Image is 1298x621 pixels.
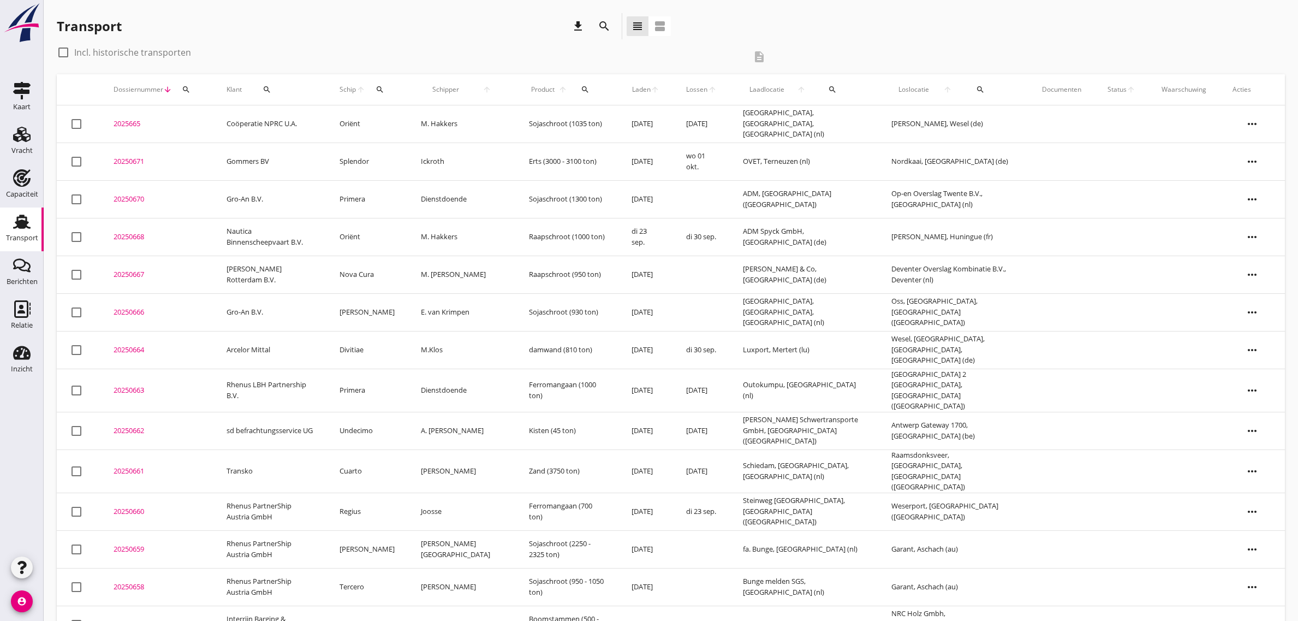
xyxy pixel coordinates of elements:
i: more_horiz [1237,146,1267,177]
td: [DATE] [673,450,730,493]
td: Transko [213,450,326,493]
i: more_horiz [1237,496,1267,527]
td: fa. Bunge, [GEOGRAPHIC_DATA] (nl) [730,530,878,568]
td: [DATE] [673,412,730,450]
td: Oriënt [326,218,408,256]
div: Acties [1232,85,1272,94]
td: [DATE] [618,105,672,143]
div: 20250658 [114,582,200,593]
div: 20250662 [114,425,200,436]
td: Oriënt [326,105,408,143]
span: Laden [632,85,651,94]
td: [PERSON_NAME] Schwertransporte GmbH, [GEOGRAPHIC_DATA] ([GEOGRAPHIC_DATA]) [730,412,878,450]
td: Dienstdoende [408,369,516,412]
i: arrow_upward [556,85,569,94]
div: 20250668 [114,232,200,243]
div: Berichten [7,278,38,285]
td: [PERSON_NAME] [326,530,408,568]
i: search [598,20,611,33]
i: arrow_upward [790,85,812,94]
td: Steinweg [GEOGRAPHIC_DATA], [GEOGRAPHIC_DATA] ([GEOGRAPHIC_DATA]) [730,493,878,530]
td: [PERSON_NAME], Wesel (de) [878,105,1029,143]
div: Kaart [13,103,31,110]
td: Sojaschroot (2250 - 2325 ton) [516,530,618,568]
i: search [376,85,384,94]
td: Schiedam, [GEOGRAPHIC_DATA], [GEOGRAPHIC_DATA] (nl) [730,450,878,493]
i: more_horiz [1237,416,1267,446]
i: arrow_upward [356,85,366,94]
td: [DATE] [618,412,672,450]
i: search [976,85,985,94]
i: more_horiz [1237,259,1267,290]
div: Capaciteit [6,191,38,198]
td: Coöperatie NPRC U.A. [213,105,326,143]
td: [DATE] [618,180,672,218]
span: Schip [340,85,356,94]
div: Relatie [11,322,33,329]
td: Luxport, Mertert (lu) [730,331,878,369]
div: 2025665 [114,119,200,129]
i: more_horiz [1237,456,1267,487]
td: OVET, Terneuzen (nl) [730,143,878,180]
div: Klant [227,76,313,103]
td: di 30 sep. [673,331,730,369]
td: di 30 sep. [673,218,730,256]
td: Dienstdoende [408,180,516,218]
span: Schipper [421,85,471,94]
td: [GEOGRAPHIC_DATA] 2 [GEOGRAPHIC_DATA], [GEOGRAPHIC_DATA] ([GEOGRAPHIC_DATA]) [878,369,1029,412]
td: Raamsdonksveer, [GEOGRAPHIC_DATA], [GEOGRAPHIC_DATA] ([GEOGRAPHIC_DATA]) [878,450,1029,493]
i: more_horiz [1237,109,1267,139]
span: Loslocatie [891,85,936,94]
i: arrow_upward [707,85,717,94]
td: [DATE] [618,530,672,568]
div: Waarschuwing [1162,85,1206,94]
td: ADM Spyck GmbH, [GEOGRAPHIC_DATA] (de) [730,218,878,256]
td: Gro-An B.V. [213,180,326,218]
td: Undecimo [326,412,408,450]
td: Nova Cura [326,256,408,293]
i: download [571,20,585,33]
td: [DATE] [618,450,672,493]
td: Cuarto [326,450,408,493]
td: [PERSON_NAME] [408,450,516,493]
i: more_horiz [1237,572,1267,602]
td: Antwerp Gateway 1700, [GEOGRAPHIC_DATA] (be) [878,412,1029,450]
td: Sojaschroot (1300 ton) [516,180,618,218]
td: Nautica Binnenscheepvaart B.V. [213,218,326,256]
i: more_horiz [1237,375,1267,406]
div: 20250659 [114,544,200,555]
td: [DATE] [618,369,672,412]
td: ADM, [GEOGRAPHIC_DATA] ([GEOGRAPHIC_DATA]) [730,180,878,218]
td: [PERSON_NAME] Rotterdam B.V. [213,256,326,293]
td: Ferromangaan (1000 ton) [516,369,618,412]
i: arrow_downward [163,85,172,94]
td: Ferromangaan (700 ton) [516,493,618,530]
i: more_horiz [1237,335,1267,365]
td: Deventer Overslag Kombinatie B.V., Deventer (nl) [878,256,1029,293]
div: 20250666 [114,307,200,318]
td: [DATE] [673,105,730,143]
td: [DATE] [618,256,672,293]
td: Bunge melden SGS, [GEOGRAPHIC_DATA] (nl) [730,568,878,606]
td: Zand (3750 ton) [516,450,618,493]
td: di 23 sep. [618,218,672,256]
td: [DATE] [673,369,730,412]
td: Joosse [408,493,516,530]
td: Rhenus PartnerShip Austria GmbH [213,568,326,606]
div: 20250667 [114,269,200,280]
span: Status [1108,85,1127,94]
td: Kisten (45 ton) [516,412,618,450]
span: Lossen [686,85,708,94]
td: Primera [326,369,408,412]
i: more_horiz [1237,184,1267,215]
td: A. [PERSON_NAME] [408,412,516,450]
i: arrow_upward [1127,85,1135,94]
td: M.Klos [408,331,516,369]
i: search [182,85,190,94]
td: damwand (810 ton) [516,331,618,369]
i: view_agenda [653,20,666,33]
td: [PERSON_NAME] [326,293,408,331]
td: E. van Krimpen [408,293,516,331]
i: arrow_upward [936,85,959,94]
td: Outokumpu, [GEOGRAPHIC_DATA] (nl) [730,369,878,412]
